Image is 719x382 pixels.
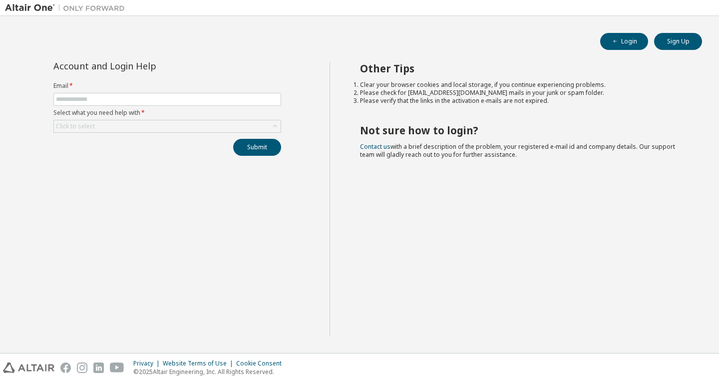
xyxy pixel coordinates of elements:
div: Account and Login Help [53,62,236,70]
img: facebook.svg [60,363,71,373]
h2: Other Tips [360,62,685,75]
img: linkedin.svg [93,363,104,373]
label: Select what you need help with [53,109,281,117]
h2: Not sure how to login? [360,124,685,137]
img: altair_logo.svg [3,363,54,373]
img: instagram.svg [77,363,87,373]
div: Website Terms of Use [163,360,236,368]
button: Login [600,33,648,50]
li: Please check for [EMAIL_ADDRESS][DOMAIN_NAME] mails in your junk or spam folder. [360,89,685,97]
a: Contact us [360,142,390,151]
li: Please verify that the links in the activation e-mails are not expired. [360,97,685,105]
button: Submit [233,139,281,156]
div: Click to select [54,120,281,132]
p: © 2025 Altair Engineering, Inc. All Rights Reserved. [133,368,288,376]
span: with a brief description of the problem, your registered e-mail id and company details. Our suppo... [360,142,675,159]
div: Privacy [133,360,163,368]
div: Cookie Consent [236,360,288,368]
img: youtube.svg [110,363,124,373]
li: Clear your browser cookies and local storage, if you continue experiencing problems. [360,81,685,89]
div: Click to select [56,122,95,130]
label: Email [53,82,281,90]
img: Altair One [5,3,130,13]
button: Sign Up [654,33,702,50]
